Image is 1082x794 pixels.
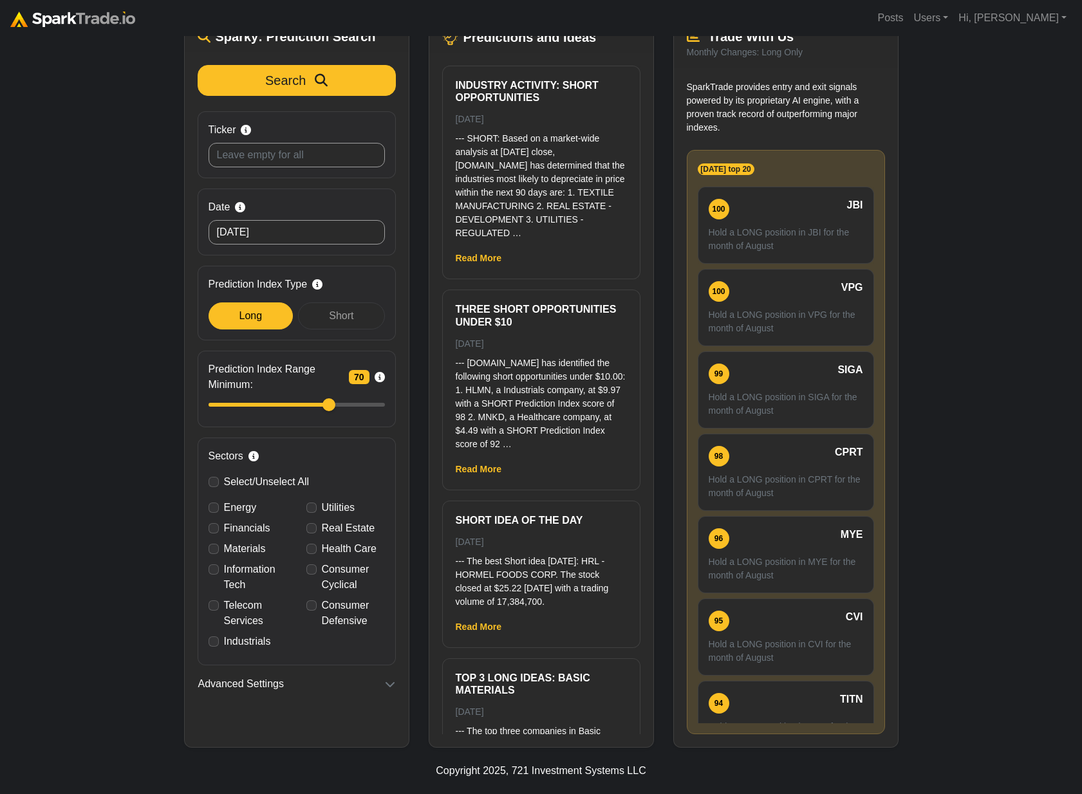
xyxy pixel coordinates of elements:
[224,562,287,593] label: Information Tech
[698,516,874,593] a: 96 MYE Hold a LONG position in MYE for the month of August
[709,199,729,219] div: 100
[841,527,863,542] span: MYE
[456,514,627,526] h6: Short Idea of the Day
[709,693,729,714] div: 94
[708,30,794,44] span: Trade With Us
[698,269,874,346] a: 100 VPG Hold a LONG position in VPG for the month of August
[456,303,627,328] h6: Three Short Opportunities Under $10
[709,555,863,582] p: Hold a LONG position in MYE for the month of August
[456,672,627,696] h6: Top 3 Long ideas: Basic Materials
[709,638,863,665] p: Hold a LONG position in CVI for the month of August
[687,47,803,57] small: Monthly Changes: Long Only
[265,73,306,88] span: Search
[209,362,344,392] span: Prediction Index Range Minimum:
[456,514,627,609] a: Short Idea of the Day [DATE] --- The best Short idea [DATE]: HRL - HORMEL FOODS CORP. The stock c...
[224,500,257,515] label: Energy
[698,351,874,429] a: 99 SIGA Hold a LONG position in SIGA for the month of August
[198,676,396,692] button: Advanced Settings
[463,30,597,45] span: Predictions and Ideas
[709,364,729,384] div: 99
[456,79,627,104] h6: Industry Activity: Short Opportunities
[456,114,484,124] small: [DATE]
[239,310,263,321] span: Long
[198,676,284,692] span: Advanced Settings
[709,308,863,335] p: Hold a LONG position in VPG for the month of August
[456,356,627,451] p: --- [DOMAIN_NAME] has identified the following short opportunities under $10.00: 1. HLMN, a Indus...
[209,277,308,292] span: Prediction Index Type
[322,562,385,593] label: Consumer Cyclical
[224,476,310,487] span: Select/Unselect All
[10,12,135,27] img: sparktrade.png
[329,310,353,321] span: Short
[209,199,230,215] span: Date
[687,80,885,134] p: SparkTrade provides entry and exit signals powered by its proprietary AI engine, with a proven tr...
[216,29,376,44] span: Sparky: Prediction Search
[709,473,863,500] p: Hold a LONG position in CPRT for the month of August
[456,537,484,547] small: [DATE]
[835,445,863,460] span: CPRT
[224,598,287,629] label: Telecom Services
[847,198,863,213] span: JBI
[456,464,502,474] a: Read More
[709,281,729,302] div: 100
[709,611,729,631] div: 95
[456,253,502,263] a: Read More
[709,720,863,747] p: Hold a LONG position in TITN for the month of August
[953,5,1072,31] a: Hi, [PERSON_NAME]
[456,79,627,240] a: Industry Activity: Short Opportunities [DATE] --- SHORT: Based on a market-wide analysis at [DATE...
[456,622,502,632] a: Read More
[209,122,236,138] span: Ticker
[846,609,863,625] span: CVI
[698,163,754,175] span: [DATE] top 20
[224,634,271,649] label: Industrials
[698,187,874,264] a: 100 JBI Hold a LONG position in JBI for the month of August
[709,528,729,549] div: 96
[322,521,375,536] label: Real Estate
[456,555,627,609] p: --- The best Short idea [DATE]: HRL - HORMEL FOODS CORP. The stock closed at $25.22 [DATE] with a...
[224,521,270,536] label: Financials
[209,143,385,167] input: Leave empty for all
[709,391,863,418] p: Hold a LONG position in SIGA for the month of August
[456,706,484,717] small: [DATE]
[322,500,355,515] label: Utilities
[209,302,294,329] div: Long
[698,434,874,511] a: 98 CPRT Hold a LONG position in CPRT for the month of August
[198,65,396,96] button: Search
[456,338,484,349] small: [DATE]
[298,302,384,329] div: Short
[698,598,874,676] a: 95 CVI Hold a LONG position in CVI for the month of August
[698,681,874,758] a: 94 TITN Hold a LONG position in TITN for the month of August
[436,763,646,779] div: Copyright 2025, 721 Investment Systems LLC
[908,5,953,31] a: Users
[872,5,908,31] a: Posts
[224,541,266,557] label: Materials
[841,280,863,295] span: VPG
[709,446,729,466] div: 98
[322,598,385,629] label: Consumer Defensive
[709,226,863,253] p: Hold a LONG position in JBI for the month of August
[209,448,243,464] span: Sectors
[840,692,863,707] span: TITN
[837,362,863,378] span: SIGA
[322,541,377,557] label: Health Care
[349,370,369,384] span: 70
[456,132,627,240] p: --- SHORT: Based on a market-wide analysis at [DATE] close, [DOMAIN_NAME] has determined that the...
[456,303,627,450] a: Three Short Opportunities Under $10 [DATE] --- [DOMAIN_NAME] has identified the following short o...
